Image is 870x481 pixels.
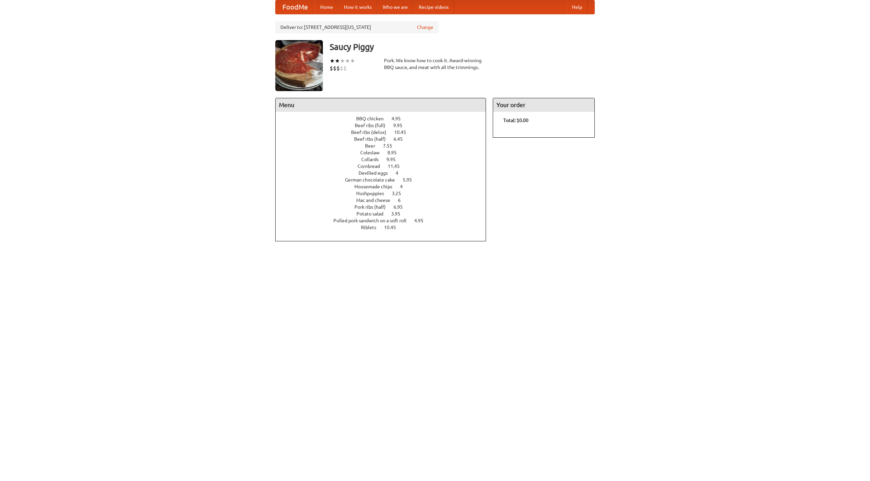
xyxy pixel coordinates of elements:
span: German chocolate cake [345,177,402,183]
li: $ [333,65,336,72]
li: $ [336,65,340,72]
a: German chocolate cake 5.95 [345,177,424,183]
a: FoodMe [276,0,315,14]
div: Pork. We know how to cook it. Award-winning BBQ sauce, and meat with all the trimmings. [384,57,486,71]
span: 4.95 [391,116,407,121]
a: BBQ chicken 4.95 [356,116,413,121]
a: Recipe videos [413,0,454,14]
a: Collards 9.95 [361,157,408,162]
span: 6.95 [394,204,410,210]
span: 9.95 [393,123,409,128]
a: Pulled pork sandwich on a soft roll 4.95 [333,218,436,223]
li: ★ [335,57,340,65]
a: Hushpuppies 3.25 [356,191,414,196]
span: Coleslaw [360,150,386,155]
li: $ [330,65,333,72]
span: Collards [361,157,385,162]
a: Beef ribs (half) 6.45 [354,136,415,142]
a: How it works [338,0,377,14]
span: 10.45 [384,225,403,230]
a: Beer 7.55 [365,143,405,149]
span: Potato salad [356,211,390,217]
span: 4 [396,170,405,176]
a: Mac and cheese 6 [356,197,413,203]
span: 3.95 [391,211,407,217]
span: 9.95 [386,157,402,162]
span: Beef ribs (half) [354,136,393,142]
h3: Saucy Piggy [330,40,595,54]
span: BBQ chicken [356,116,390,121]
span: 6 [398,197,407,203]
a: Who we are [377,0,413,14]
a: Cornbread 11.45 [358,164,412,169]
li: ★ [345,57,350,65]
span: Housemade chips [354,184,399,189]
h4: Menu [276,98,486,112]
b: Total: $0.00 [503,118,528,123]
a: Devilled eggs 4 [359,170,411,176]
a: Home [315,0,338,14]
span: 4 [400,184,410,189]
span: Pulled pork sandwich on a soft roll [333,218,413,223]
a: Potato salad 3.95 [356,211,413,217]
a: Help [567,0,588,14]
a: Beef ribs (delux) 10.45 [351,130,419,135]
span: Mac and cheese [356,197,397,203]
a: Riblets 10.45 [361,225,408,230]
div: Deliver to: [STREET_ADDRESS][US_STATE] [275,21,438,33]
span: Beer [365,143,382,149]
li: ★ [340,57,345,65]
a: Housemade chips 4 [354,184,415,189]
h4: Your order [493,98,594,112]
span: 11.45 [388,164,406,169]
span: 7.55 [383,143,399,149]
span: Devilled eggs [359,170,395,176]
a: Change [417,24,433,31]
li: $ [343,65,347,72]
span: Pork ribs (half) [354,204,393,210]
span: Cornbread [358,164,387,169]
span: Riblets [361,225,383,230]
span: 10.45 [394,130,413,135]
span: Hushpuppies [356,191,391,196]
img: angular.jpg [275,40,323,91]
span: Beef ribs (delux) [351,130,393,135]
a: Pork ribs (half) 6.95 [354,204,415,210]
li: $ [340,65,343,72]
a: Beef ribs (full) 9.95 [355,123,415,128]
span: Beef ribs (full) [355,123,392,128]
span: 6.45 [394,136,410,142]
span: 3.25 [392,191,408,196]
li: ★ [330,57,335,65]
span: 4.95 [414,218,430,223]
span: 5.95 [403,177,419,183]
li: ★ [350,57,355,65]
span: 8.95 [387,150,403,155]
a: Coleslaw 8.95 [360,150,409,155]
